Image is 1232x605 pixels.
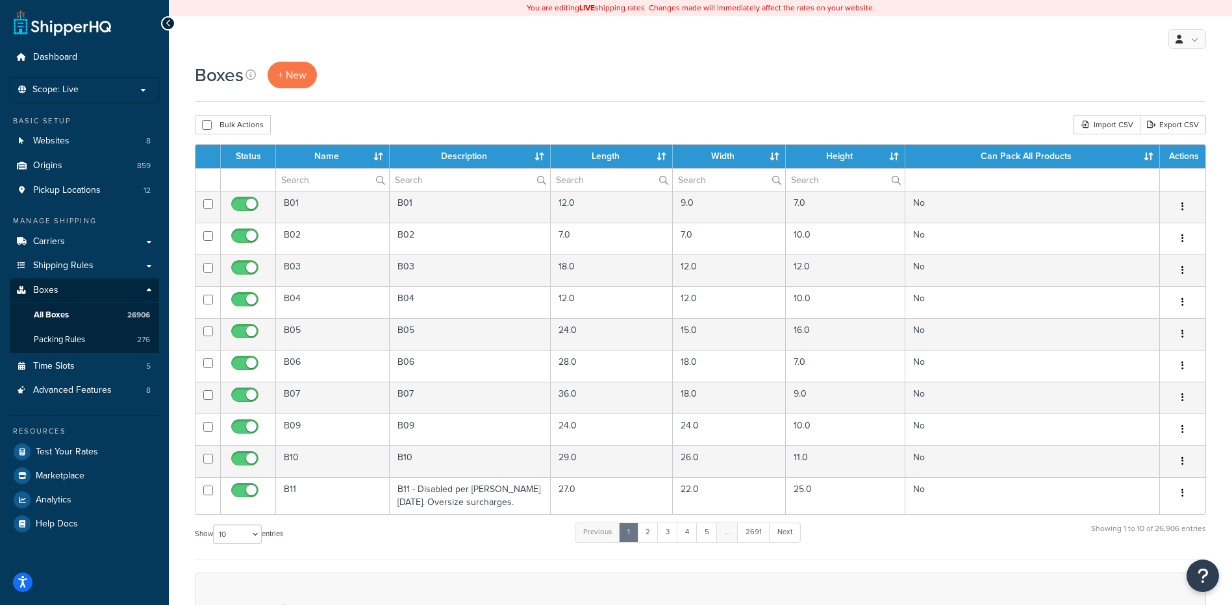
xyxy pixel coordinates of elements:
div: Import CSV [1074,115,1140,134]
td: No [905,445,1160,477]
a: Pickup Locations 12 [10,179,159,203]
b: LIVE [579,2,595,14]
td: B03 [276,254,390,286]
a: Previous [575,523,620,542]
span: 8 [146,136,151,147]
li: Packing Rules [10,328,159,352]
span: Analytics [36,495,71,506]
td: No [905,318,1160,350]
h1: Boxes [195,62,244,88]
td: B04 [390,286,551,318]
a: Help Docs [10,512,159,536]
a: Next [769,523,801,542]
li: Origins [10,154,159,178]
div: Showing 1 to 10 of 26,906 entries [1091,521,1206,549]
td: No [905,477,1160,514]
td: No [905,414,1160,445]
a: Dashboard [10,45,159,69]
span: 5 [146,361,151,372]
td: 27.0 [551,477,673,514]
span: Origins [33,160,62,171]
div: Basic Setup [10,116,159,127]
a: 2 [637,523,659,542]
a: Packing Rules 276 [10,328,159,352]
input: Search [390,169,551,191]
a: ShipperHQ Home [14,10,111,36]
td: B09 [390,414,551,445]
a: 1 [619,523,638,542]
a: Origins 859 [10,154,159,178]
td: 26.0 [673,445,785,477]
span: Scope: Live [32,84,79,95]
a: Export CSV [1140,115,1206,134]
span: + New [278,68,307,82]
th: Actions [1160,145,1205,168]
a: 3 [657,523,678,542]
td: B07 [276,382,390,414]
span: All Boxes [34,310,69,321]
td: 7.0 [786,350,905,382]
span: Marketplace [36,471,84,482]
input: Search [551,169,672,191]
li: Advanced Features [10,378,159,402]
li: Test Your Rates [10,440,159,463]
td: 10.0 [786,223,905,254]
td: 24.0 [673,414,785,445]
td: B11 [276,477,390,514]
td: B02 [390,223,551,254]
span: 859 [137,160,151,171]
a: Websites 8 [10,129,159,153]
span: Packing Rules [34,334,85,345]
div: Resources [10,426,159,437]
td: 12.0 [551,286,673,318]
td: 10.0 [786,414,905,445]
td: 36.0 [551,382,673,414]
td: 12.0 [551,191,673,223]
td: 18.0 [673,350,785,382]
td: B02 [276,223,390,254]
td: 18.0 [673,382,785,414]
label: Show entries [195,525,283,544]
span: Shipping Rules [33,260,94,271]
th: Can Pack All Products : activate to sort column ascending [905,145,1160,168]
td: B01 [276,191,390,223]
td: 15.0 [673,318,785,350]
td: B06 [276,350,390,382]
span: Help Docs [36,519,78,530]
td: 7.0 [673,223,785,254]
th: Description : activate to sort column ascending [390,145,551,168]
a: Shipping Rules [10,254,159,278]
td: 12.0 [673,254,785,286]
td: 11.0 [786,445,905,477]
a: Marketplace [10,464,159,488]
td: 22.0 [673,477,785,514]
td: No [905,223,1160,254]
span: Time Slots [33,361,75,372]
td: 28.0 [551,350,673,382]
td: B07 [390,382,551,414]
span: Pickup Locations [33,185,101,196]
a: Analytics [10,488,159,512]
th: Height : activate to sort column ascending [786,145,905,168]
li: Pickup Locations [10,179,159,203]
td: B03 [390,254,551,286]
td: B09 [276,414,390,445]
td: 29.0 [551,445,673,477]
td: 12.0 [673,286,785,318]
li: All Boxes [10,303,159,327]
select: Showentries [213,525,262,544]
a: Carriers [10,230,159,254]
td: B04 [276,286,390,318]
td: B11 - Disabled per [PERSON_NAME] [DATE]. Oversize surcharges. [390,477,551,514]
a: … [716,523,738,542]
span: Boxes [33,285,58,296]
td: 25.0 [786,477,905,514]
a: 2691 [737,523,770,542]
td: 7.0 [551,223,673,254]
input: Search [786,169,905,191]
